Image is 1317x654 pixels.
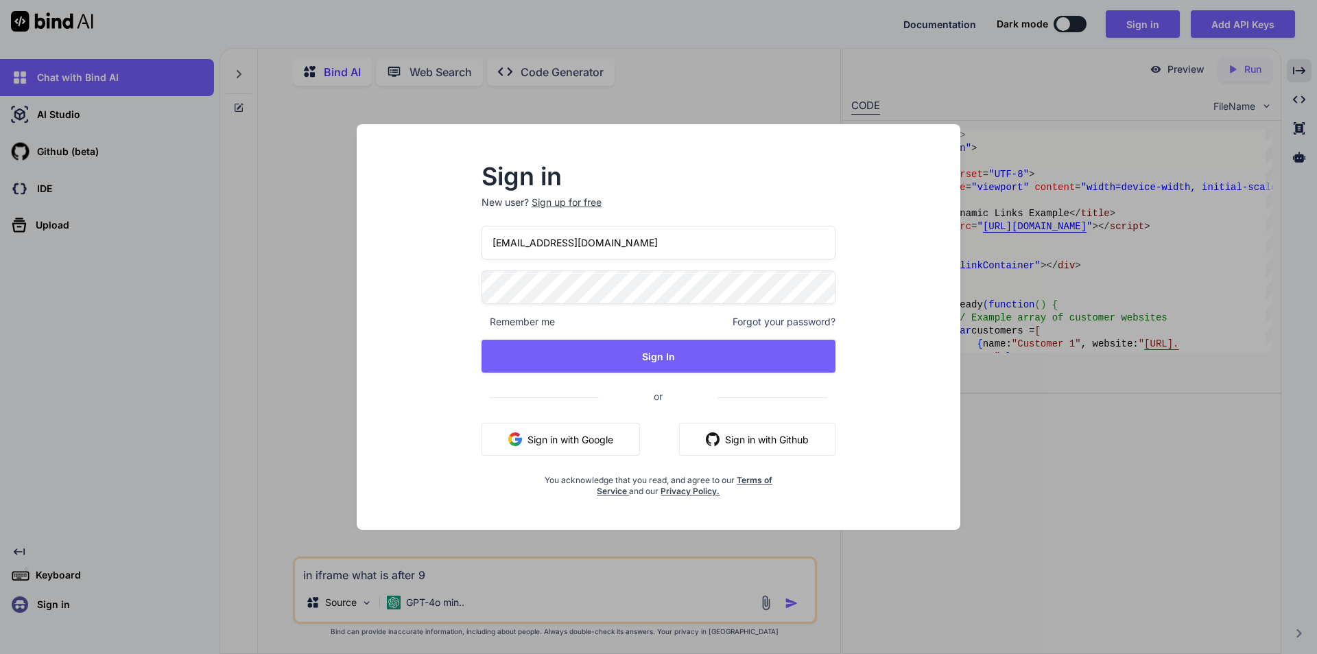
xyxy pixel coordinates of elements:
div: You acknowledge that you read, and agree to our and our [541,467,776,497]
span: Remember me [482,315,555,329]
button: Sign In [482,340,835,373]
button: Sign in with Github [679,423,835,456]
span: or [599,379,717,413]
a: Terms of Service [597,475,772,496]
button: Sign in with Google [482,423,640,456]
span: Forgot your password? [733,315,835,329]
a: Privacy Policy. [661,486,720,496]
img: github [706,432,720,446]
div: Sign up for free [532,196,602,209]
p: New user? [482,196,835,226]
h2: Sign in [482,165,835,187]
input: Login or Email [482,226,835,259]
img: google [508,432,522,446]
